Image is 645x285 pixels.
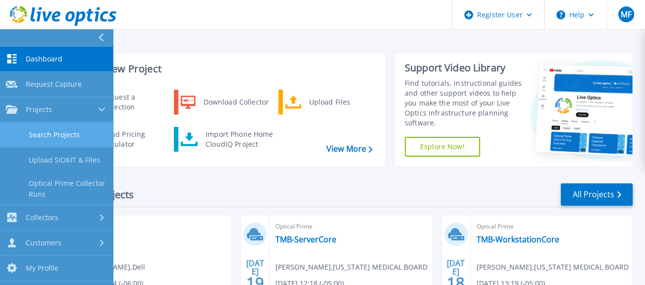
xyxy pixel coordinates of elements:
span: [PERSON_NAME] , [US_STATE] MEDICAL BOARD [477,262,629,273]
div: Find tutorials, instructional guides and other support videos to help you make the most of your L... [405,78,523,128]
span: My Profile [26,264,58,273]
span: Customers [26,238,61,247]
span: MF [620,10,631,18]
h3: Start a New Project [70,63,372,74]
a: Upload Files [278,90,380,114]
div: Cloud Pricing Calculator [96,129,169,149]
a: Download Collector [174,90,275,114]
span: Projects [26,105,52,114]
span: Request Capture [26,80,82,89]
span: Dashboard [26,55,62,63]
div: Download Collector [199,92,273,112]
span: Optical Prime [75,221,225,232]
div: Import Phone Home CloudIQ Project [201,129,278,149]
a: All Projects [561,183,633,206]
a: TMB-WorkstationCore [477,234,559,244]
div: Upload Files [304,92,377,112]
span: Optical Prime [477,221,627,232]
span: Collectors [26,213,58,222]
a: Request a Collection [70,90,171,114]
div: Request a Collection [97,92,169,112]
span: [PERSON_NAME] , [US_STATE] MEDICAL BOARD [275,262,428,273]
a: Cloud Pricing Calculator [70,127,171,152]
a: Explore Now! [405,137,480,157]
a: View More [326,144,373,154]
span: Optical Prime [275,221,426,232]
div: Support Video Library [405,61,523,74]
a: TMB-ServerCore [275,234,336,244]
